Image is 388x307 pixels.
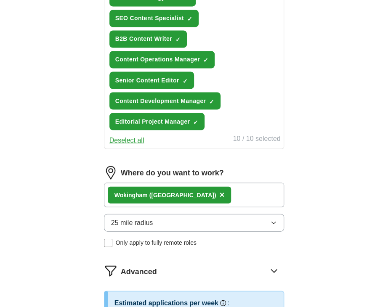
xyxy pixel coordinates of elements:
[187,16,192,22] span: ✓
[109,92,221,109] button: Content Development Manager✓
[115,76,179,85] span: Senior Content Editor
[114,191,148,198] strong: Wokingham
[209,98,214,105] span: ✓
[115,55,200,64] span: Content Operations Manager
[109,135,144,145] button: Deselect all
[104,166,117,179] img: location.png
[115,14,184,23] span: SEO Content Specialist
[115,117,190,126] span: Editorial Project Manager
[109,51,215,68] button: Content Operations Manager✓
[219,190,224,199] span: ×
[109,113,205,130] button: Editorial Project Manager✓
[111,217,153,228] span: 25 mile radius
[233,133,280,145] div: 10 / 10 selected
[121,266,157,277] span: Advanced
[183,77,188,84] span: ✓
[121,167,224,178] label: Where do you want to work?
[175,36,181,43] span: ✓
[109,71,194,89] button: Senior Content Editor✓
[149,191,216,198] span: ([GEOGRAPHIC_DATA])
[104,264,117,277] img: filter
[115,96,206,105] span: Content Development Manager
[203,57,208,64] span: ✓
[104,214,284,231] button: 25 mile radius
[109,10,199,27] button: SEO Content Specialist✓
[115,34,172,43] span: B2B Content Writer
[116,238,197,247] span: Only apply to fully remote roles
[104,238,112,247] input: Only apply to fully remote roles
[109,30,187,48] button: B2B Content Writer✓
[193,119,198,125] span: ✓
[219,188,224,201] button: ×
